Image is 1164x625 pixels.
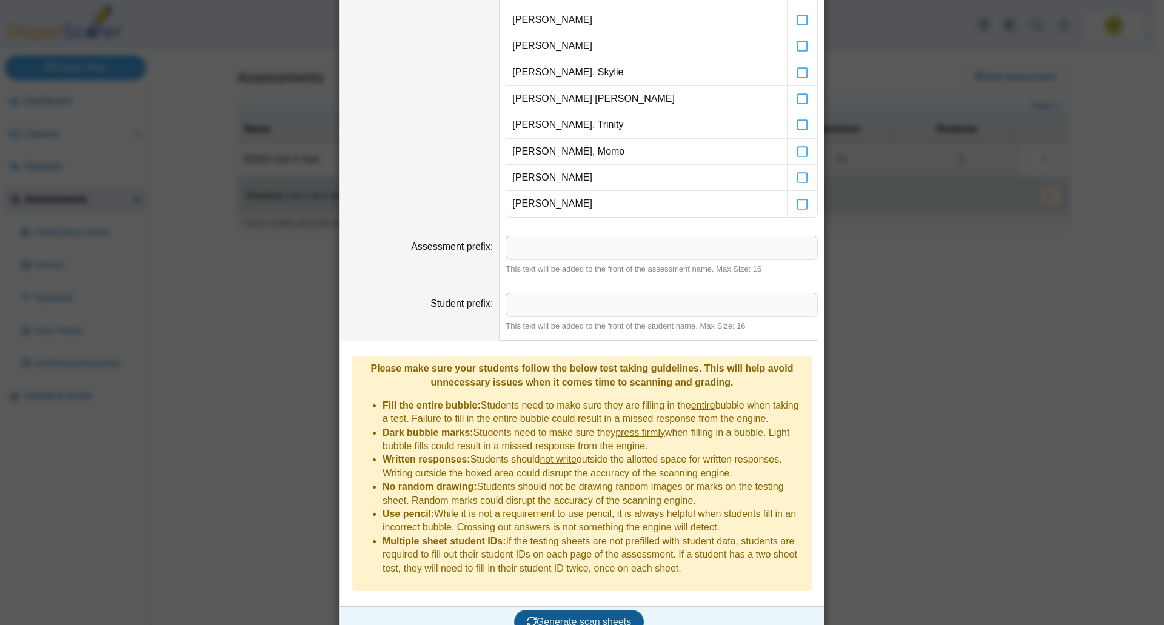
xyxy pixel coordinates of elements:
td: [PERSON_NAME] [506,33,787,59]
u: not write [540,454,576,464]
li: Students need to make sure they are filling in the bubble when taking a test. Failure to fill in ... [383,399,806,426]
b: Use pencil: [383,509,434,519]
label: Student prefix [430,298,493,309]
u: press firmly [615,427,665,438]
td: [PERSON_NAME], Momo [506,139,787,165]
div: This text will be added to the front of the student name. Max Size: 16 [506,321,818,332]
td: [PERSON_NAME], Skylie [506,59,787,85]
td: [PERSON_NAME], Trinity [506,112,787,138]
b: Dark bubble marks: [383,427,473,438]
b: No random drawing: [383,481,477,492]
div: This text will be added to the front of the assessment name. Max Size: 16 [506,264,818,275]
td: [PERSON_NAME] [506,7,787,33]
li: If the testing sheets are not prefilled with student data, students are required to fill out thei... [383,535,806,575]
td: [PERSON_NAME] [506,191,787,216]
li: Students need to make sure they when filling in a bubble. Light bubble fills could result in a mi... [383,426,806,453]
td: [PERSON_NAME] [PERSON_NAME] [506,86,787,112]
b: Please make sure your students follow the below test taking guidelines. This will help avoid unne... [370,363,793,387]
b: Fill the entire bubble: [383,400,481,410]
b: Written responses: [383,454,470,464]
td: [PERSON_NAME] [506,165,787,191]
b: Multiple sheet student IDs: [383,536,506,546]
li: Students should outside the allotted space for written responses. Writing outside the boxed area ... [383,453,806,480]
li: Students should not be drawing random images or marks on the testing sheet. Random marks could di... [383,480,806,507]
li: While it is not a requirement to use pencil, it is always helpful when students fill in an incorr... [383,507,806,535]
u: entire [691,400,715,410]
label: Assessment prefix [411,241,493,252]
